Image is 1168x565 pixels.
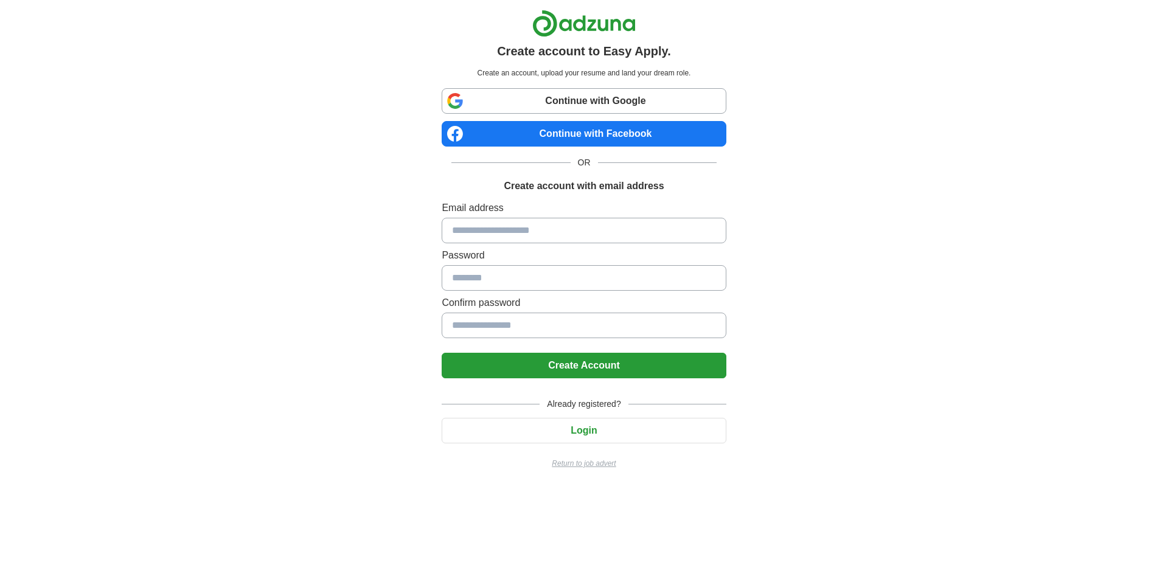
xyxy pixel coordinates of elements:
a: Continue with Facebook [442,121,726,147]
span: OR [571,156,598,169]
span: Already registered? [540,398,628,411]
label: Email address [442,201,726,215]
a: Login [442,425,726,435]
label: Confirm password [442,296,726,310]
h1: Create account with email address [504,179,664,193]
img: Adzuna logo [532,10,636,37]
label: Password [442,248,726,263]
button: Login [442,418,726,443]
button: Create Account [442,353,726,378]
h1: Create account to Easy Apply. [497,42,671,60]
a: Return to job advert [442,458,726,469]
p: Create an account, upload your resume and land your dream role. [444,68,723,78]
a: Continue with Google [442,88,726,114]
